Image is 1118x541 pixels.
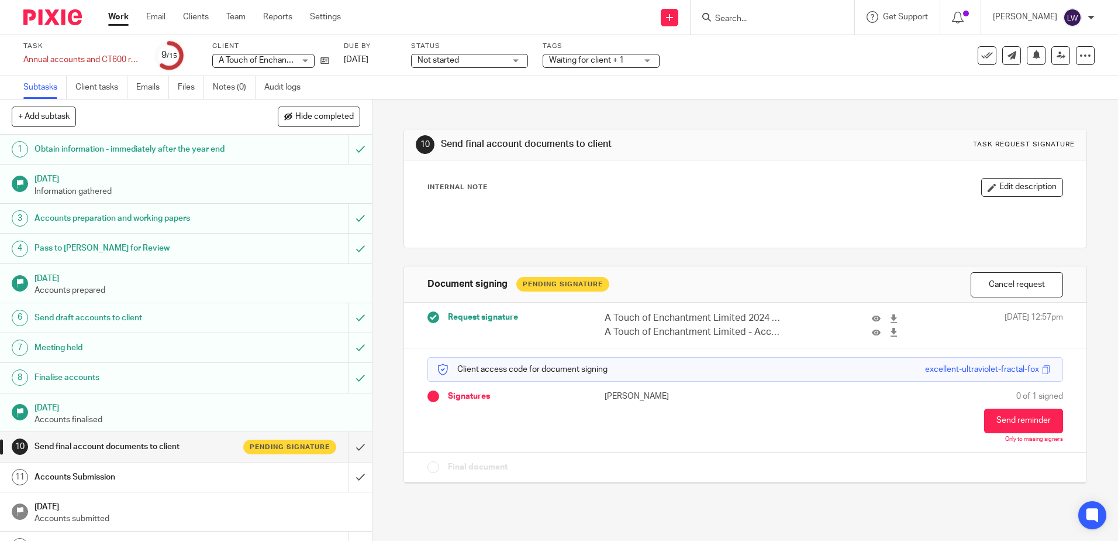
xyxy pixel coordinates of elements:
[34,339,236,357] h1: Meeting held
[213,76,256,99] a: Notes (0)
[448,461,508,473] span: Final document
[295,112,354,122] span: Hide completed
[34,170,361,185] h1: [DATE]
[441,138,770,150] h1: Send final account documents to client
[136,76,169,99] a: Emails
[12,107,76,126] button: + Add subtask
[417,56,459,64] span: Not started
[108,11,129,23] a: Work
[34,414,361,426] p: Accounts finalised
[34,285,361,296] p: Accounts prepared
[1016,391,1063,402] span: 0 of 1 signed
[12,340,28,356] div: 7
[310,11,341,23] a: Settings
[12,241,28,257] div: 4
[12,141,28,157] div: 1
[605,326,781,339] p: A Touch of Enchantment Limited - Accounts - [DATE].pdf
[549,56,624,64] span: Waiting for client + 1
[34,309,236,327] h1: Send draft accounts to client
[278,107,360,126] button: Hide completed
[984,409,1063,433] button: Send reminder
[34,399,361,414] h1: [DATE]
[34,186,361,197] p: Information gathered
[971,272,1063,297] button: Cancel request
[605,391,745,402] p: [PERSON_NAME]
[250,442,330,452] span: Pending signature
[34,369,236,386] h1: Finalise accounts
[12,369,28,386] div: 8
[12,310,28,326] div: 6
[34,468,236,486] h1: Accounts Submission
[23,42,140,51] label: Task
[12,469,28,485] div: 11
[167,53,177,59] small: /15
[993,11,1057,23] p: [PERSON_NAME]
[416,135,434,154] div: 10
[448,391,490,402] span: Signatures
[1005,311,1063,339] span: [DATE] 12:57pm
[23,9,82,25] img: Pixie
[75,76,127,99] a: Client tasks
[23,76,67,99] a: Subtasks
[219,56,338,64] span: A Touch of Enchantment Limited
[605,311,781,325] p: A Touch of Enchantment Limited 2024 Tax Return.pdf
[925,364,1039,375] div: excellent-ultraviolet-fractal-fox
[34,438,236,456] h1: Send final account documents to client
[23,54,140,66] div: Annual accounts and CT600 return
[34,210,236,227] h1: Accounts preparation and working papers
[34,270,361,285] h1: [DATE]
[263,11,292,23] a: Reports
[34,498,361,513] h1: [DATE]
[12,439,28,455] div: 10
[146,11,165,23] a: Email
[34,513,361,525] p: Accounts submitted
[1005,436,1063,443] p: Only to missing signers
[264,76,309,99] a: Audit logs
[516,277,609,292] div: Pending Signature
[344,42,396,51] label: Due by
[543,42,660,51] label: Tags
[178,76,204,99] a: Files
[714,14,819,25] input: Search
[427,278,508,290] h1: Document signing
[883,13,928,21] span: Get Support
[973,140,1075,149] div: Task request signature
[1063,8,1082,27] img: svg%3E
[981,178,1063,197] button: Edit description
[411,42,528,51] label: Status
[34,141,236,158] h1: Obtain information - immediately after the year end
[448,311,518,323] span: Request signature
[161,49,177,62] div: 9
[226,11,246,23] a: Team
[34,239,236,257] h1: Pass to [PERSON_NAME] for Review
[344,56,368,64] span: [DATE]
[212,42,329,51] label: Client
[437,364,608,375] p: Client access code for document signing
[427,183,488,192] p: Internal Note
[12,210,28,227] div: 3
[183,11,209,23] a: Clients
